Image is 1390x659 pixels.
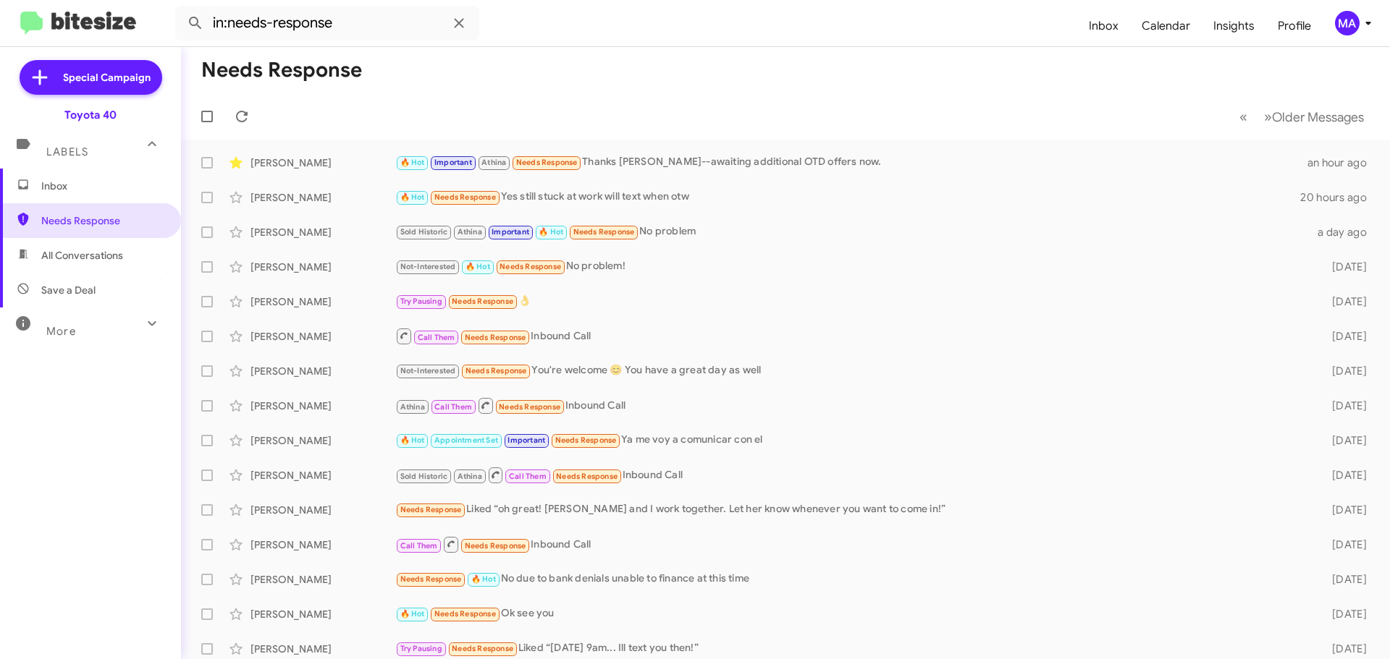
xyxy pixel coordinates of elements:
[1335,11,1360,35] div: MA
[1202,5,1266,47] a: Insights
[507,435,545,445] span: Important
[395,432,1309,448] div: Ya me voy a comunicar con el
[1130,5,1202,47] a: Calendar
[250,294,395,309] div: [PERSON_NAME]
[1309,260,1378,274] div: [DATE]
[250,537,395,552] div: [PERSON_NAME]
[250,433,395,448] div: [PERSON_NAME]
[1309,607,1378,621] div: [DATE]
[395,362,1309,379] div: You're welcome 😊 You have a great day as well
[556,472,618,481] span: Needs Response
[395,535,1309,553] div: Inbound Call
[63,70,151,85] span: Special Campaign
[41,248,123,263] span: All Conversations
[395,466,1309,484] div: Inbound Call
[400,366,456,375] span: Not-Interested
[434,435,498,445] span: Appointment Set
[201,59,362,82] h1: Needs Response
[250,468,395,482] div: [PERSON_NAME]
[250,642,395,656] div: [PERSON_NAME]
[434,609,496,618] span: Needs Response
[434,192,496,202] span: Needs Response
[539,227,563,237] span: 🔥 Hot
[555,435,617,445] span: Needs Response
[1239,108,1247,126] span: «
[465,541,526,550] span: Needs Response
[41,179,164,193] span: Inbox
[400,644,442,653] span: Try Pausing
[400,297,442,306] span: Try Pausing
[1309,503,1378,517] div: [DATE]
[1323,11,1374,35] button: MA
[400,158,425,167] span: 🔥 Hot
[41,213,164,228] span: Needs Response
[400,262,456,271] span: Not-Interested
[1300,190,1378,205] div: 20 hours ago
[64,108,117,122] div: Toyota 40
[452,644,513,653] span: Needs Response
[1309,329,1378,344] div: [DATE]
[1266,5,1323,47] a: Profile
[400,402,425,412] span: Athina
[418,333,455,342] span: Call Them
[1231,102,1373,132] nav: Page navigation example
[492,227,529,237] span: Important
[250,156,395,170] div: [PERSON_NAME]
[466,262,490,271] span: 🔥 Hot
[395,571,1309,587] div: No due to bank denials unable to finance at this time
[1309,364,1378,378] div: [DATE]
[458,472,482,481] span: Athina
[516,158,578,167] span: Needs Response
[434,158,472,167] span: Important
[465,333,526,342] span: Needs Response
[250,329,395,344] div: [PERSON_NAME]
[500,262,561,271] span: Needs Response
[395,154,1307,171] div: Thanks [PERSON_NAME]--awaiting additional OTD offers now.
[400,609,425,618] span: 🔥 Hot
[395,396,1309,414] div: Inbound Call
[46,145,88,158] span: Labels
[400,574,462,584] span: Needs Response
[400,472,448,481] span: Sold Historic
[1309,433,1378,448] div: [DATE]
[1309,572,1378,587] div: [DATE]
[20,60,162,95] a: Special Campaign
[250,260,395,274] div: [PERSON_NAME]
[499,402,560,412] span: Needs Response
[481,158,506,167] span: Athina
[400,192,425,202] span: 🔥 Hot
[175,6,479,41] input: Search
[471,574,496,584] span: 🔥 Hot
[573,227,635,237] span: Needs Response
[250,364,395,378] div: [PERSON_NAME]
[458,227,482,237] span: Athina
[1272,109,1364,125] span: Older Messages
[395,258,1309,275] div: No problem!
[1309,225,1378,239] div: a day ago
[400,541,438,550] span: Call Them
[1309,294,1378,309] div: [DATE]
[46,325,76,338] span: More
[400,435,425,445] span: 🔥 Hot
[466,366,527,375] span: Needs Response
[1255,102,1373,132] button: Next
[395,224,1309,240] div: No problem
[250,399,395,413] div: [PERSON_NAME]
[1231,102,1256,132] button: Previous
[395,501,1309,518] div: Liked “oh great! [PERSON_NAME] and I work together. Let her know whenever you want to come in!”
[400,505,462,514] span: Needs Response
[400,227,448,237] span: Sold Historic
[1309,537,1378,552] div: [DATE]
[41,283,96,297] span: Save a Deal
[250,607,395,621] div: [PERSON_NAME]
[395,293,1309,310] div: 👌
[1309,468,1378,482] div: [DATE]
[452,297,513,306] span: Needs Response
[1307,156,1378,170] div: an hour ago
[250,225,395,239] div: [PERSON_NAME]
[250,572,395,587] div: [PERSON_NAME]
[1077,5,1130,47] a: Inbox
